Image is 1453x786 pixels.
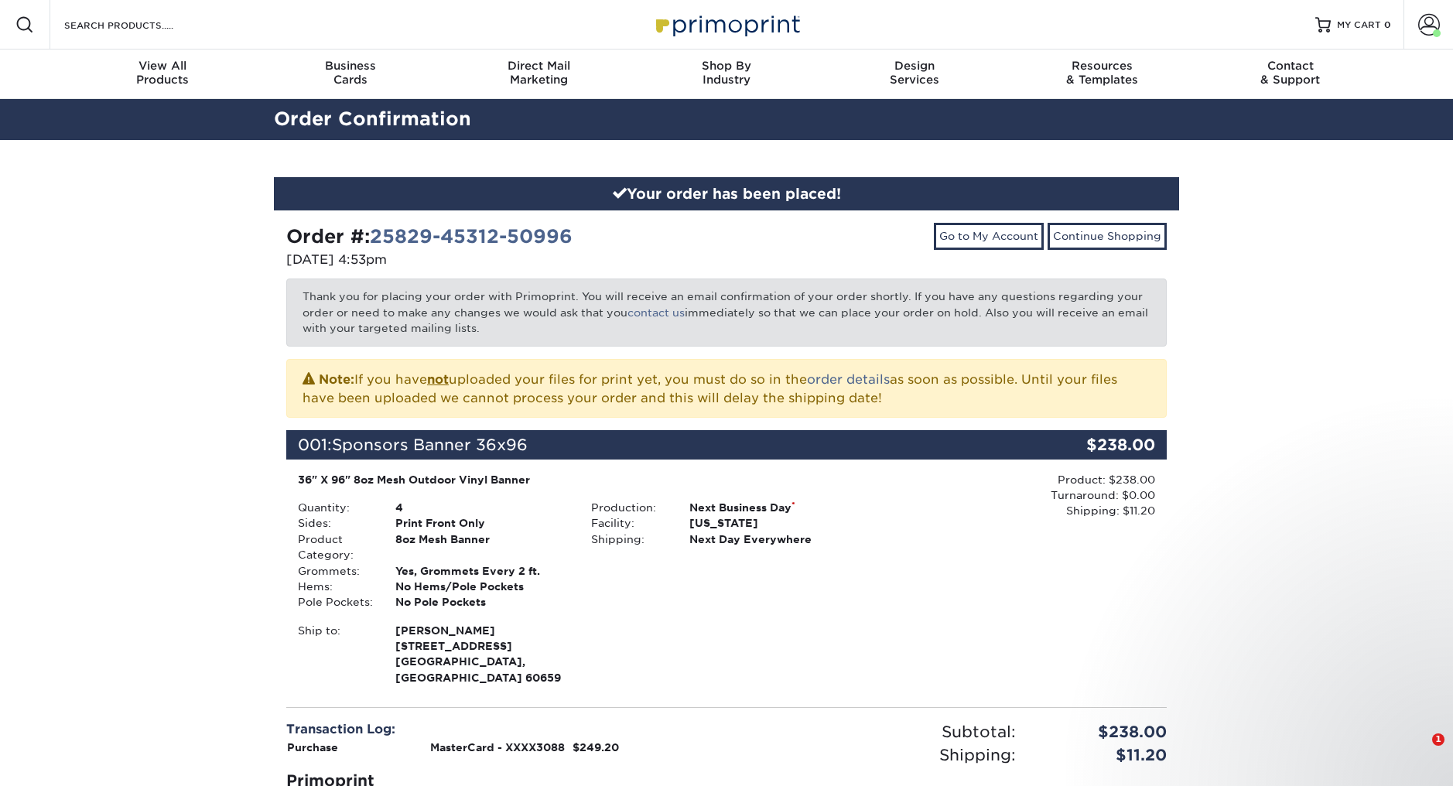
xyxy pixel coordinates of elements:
[1008,59,1196,73] span: Resources
[395,623,568,638] span: [PERSON_NAME]
[427,372,449,387] b: not
[69,50,257,99] a: View AllProducts
[395,623,568,684] strong: [GEOGRAPHIC_DATA], [GEOGRAPHIC_DATA] 60659
[286,251,715,269] p: [DATE] 4:53pm
[286,594,384,610] div: Pole Pockets:
[726,720,1027,743] div: Subtotal:
[257,50,445,99] a: BusinessCards
[1020,430,1167,460] div: $238.00
[1400,733,1438,771] iframe: Intercom live chat
[274,177,1179,211] div: Your order has been placed!
[820,59,1008,87] div: Services
[286,531,384,563] div: Product Category:
[384,579,579,594] div: No Hems/Pole Pockets
[286,579,384,594] div: Hems:
[678,515,874,531] div: [US_STATE]
[820,50,1008,99] a: DesignServices
[1432,733,1444,746] span: 1
[678,531,874,547] div: Next Day Everywhere
[1027,743,1178,767] div: $11.20
[395,638,568,654] span: [STREET_ADDRESS]
[579,500,677,515] div: Production:
[1048,223,1167,249] a: Continue Shopping
[579,515,677,531] div: Facility:
[286,563,384,579] div: Grommets:
[430,741,565,754] strong: MasterCard - XXXX3088
[934,223,1044,249] a: Go to My Account
[445,59,633,87] div: Marketing
[633,59,821,73] span: Shop By
[286,430,1020,460] div: 001:
[1196,50,1384,99] a: Contact& Support
[286,623,384,686] div: Ship to:
[445,50,633,99] a: Direct MailMarketing
[384,500,579,515] div: 4
[627,306,685,319] a: contact us
[69,59,257,87] div: Products
[286,279,1167,346] p: Thank you for placing your order with Primoprint. You will receive an email confirmation of your ...
[1337,19,1381,32] span: MY CART
[1196,59,1384,87] div: & Support
[678,500,874,515] div: Next Business Day
[286,515,384,531] div: Sides:
[370,225,573,248] a: 25829-45312-50996
[69,59,257,73] span: View All
[298,472,862,487] div: 36" X 96" 8oz Mesh Outdoor Vinyl Banner
[287,741,338,754] strong: Purchase
[319,372,354,387] strong: Note:
[384,563,579,579] div: Yes, Grommets Every 2 ft.
[874,472,1155,519] div: Product: $238.00 Turnaround: $0.00 Shipping: $11.20
[332,436,528,454] span: Sponsors Banner 36x96
[633,59,821,87] div: Industry
[63,15,214,34] input: SEARCH PRODUCTS.....
[257,59,445,73] span: Business
[1196,59,1384,73] span: Contact
[286,720,715,739] div: Transaction Log:
[820,59,1008,73] span: Design
[1008,50,1196,99] a: Resources& Templates
[384,594,579,610] div: No Pole Pockets
[807,372,890,387] a: order details
[573,741,619,754] strong: $249.20
[262,105,1191,134] h2: Order Confirmation
[1027,720,1178,743] div: $238.00
[286,225,573,248] strong: Order #:
[1008,59,1196,87] div: & Templates
[303,369,1150,408] p: If you have uploaded your files for print yet, you must do so in the as soon as possible. Until y...
[579,531,677,547] div: Shipping:
[384,515,579,531] div: Print Front Only
[1384,19,1391,30] span: 0
[445,59,633,73] span: Direct Mail
[633,50,821,99] a: Shop ByIndustry
[649,8,804,41] img: Primoprint
[286,500,384,515] div: Quantity:
[726,743,1027,767] div: Shipping:
[257,59,445,87] div: Cards
[384,531,579,563] div: 8oz Mesh Banner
